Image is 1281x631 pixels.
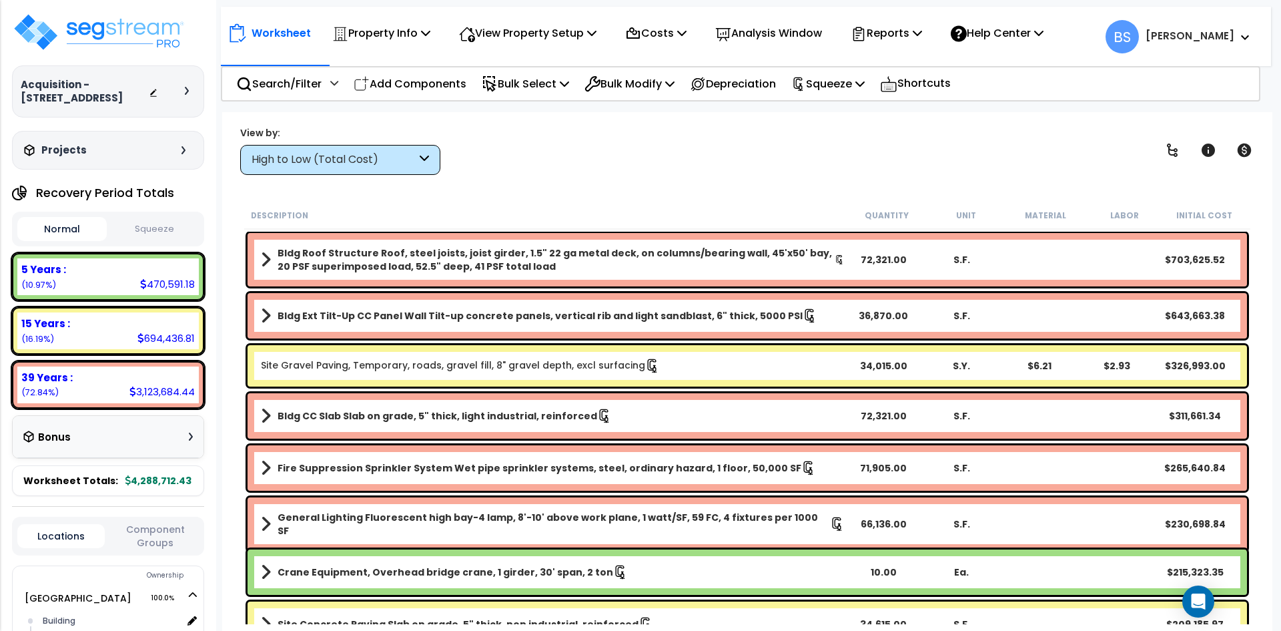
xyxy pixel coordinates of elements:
[278,618,638,631] b: Site Concrete Paving Slab on grade, 5" thick, non industrial, reinforced
[41,144,87,157] h3: Projects
[1182,586,1214,618] div: Open Intercom Messenger
[252,24,311,42] p: Worksheet
[240,126,440,140] div: View by:
[1146,29,1234,43] b: [PERSON_NAME]
[923,461,1001,475] div: S.F.
[1025,210,1066,221] small: Material
[129,385,195,399] div: 3,123,684.44
[1110,210,1139,221] small: Labor
[956,210,976,221] small: Unit
[261,459,845,477] a: Assembly Title
[111,522,199,550] button: Component Groups
[261,407,845,425] a: Assembly Title
[1000,359,1078,373] div: $6.21
[25,592,131,605] a: [GEOGRAPHIC_DATA] 100.0%
[1156,359,1234,373] div: $326,993.00
[923,309,1001,323] div: S.F.
[845,461,923,475] div: 71,905.00
[865,210,909,221] small: Quantity
[845,618,923,631] div: 34,615.00
[845,566,923,579] div: 10.00
[354,75,466,93] p: Add Components
[140,277,195,291] div: 470,591.18
[23,474,118,487] span: Worksheet Totals:
[845,359,923,373] div: 34,015.00
[1176,210,1232,221] small: Initial Cost
[791,75,865,93] p: Squeeze
[346,68,474,99] div: Add Components
[236,75,322,93] p: Search/Filter
[332,24,430,42] p: Property Info
[923,253,1001,266] div: S.F.
[21,262,66,276] b: 5 Years :
[261,511,845,538] a: Assembly Title
[17,524,105,548] button: Locations
[278,409,597,423] b: Bldg CC Slab Slab on grade, 5" thick, light industrial, reinforced
[845,253,923,266] div: 72,321.00
[125,474,191,487] b: 4,288,712.43
[278,309,803,323] b: Bldg Ext Tilt-Up CC Panel Wall Tilt-up concrete panels, vertical rib and light sandblast, 6" thic...
[278,566,613,579] b: Crane Equipment, Overhead bridge crane, 1 girder, 30' span, 2 ton
[261,359,660,373] a: Individual Item
[261,306,845,325] a: Assembly Title
[110,218,199,241] button: Squeeze
[252,152,416,168] div: High to Low (Total Cost)
[261,563,845,582] a: Assembly Title
[851,24,922,42] p: Reports
[21,279,56,290] small: 10.972784668614398%
[715,24,822,42] p: Analysis Window
[278,246,835,273] b: Bldg Roof Structure Roof, steel joists, joist girder, 1.5" 22 ga metal deck, on columns/bearing w...
[482,75,569,93] p: Bulk Select
[21,317,70,331] b: 15 Years :
[1156,566,1234,579] div: $215,323.35
[36,186,174,200] h4: Recovery Period Totals
[39,568,203,584] div: Ownership
[923,359,1001,373] div: S.Y.
[880,74,951,93] p: Shortcuts
[278,511,830,538] b: General Lighting Fluorescent high bay-4 lamp, 8'-10' above work plane, 1 watt/SF, 59 FC, 4 fixtur...
[845,409,923,423] div: 72,321.00
[951,24,1043,42] p: Help Center
[1106,20,1139,53] span: BS
[21,371,73,385] b: 39 Years :
[923,566,1001,579] div: Ea.
[1078,359,1156,373] div: $2.93
[1156,618,1234,631] div: $209,185.97
[923,517,1001,531] div: S.F.
[923,409,1001,423] div: S.F.
[690,75,776,93] p: Depreciation
[1156,309,1234,323] div: $643,663.38
[1156,517,1234,531] div: $230,698.84
[12,12,185,52] img: logo_pro_r.png
[151,590,186,606] span: 100.0%
[1156,461,1234,475] div: $265,640.84
[625,24,687,42] p: Costs
[21,333,54,345] small: 16.192198039260933%
[584,75,675,93] p: Bulk Modify
[261,246,845,273] a: Assembly Title
[278,461,801,475] b: Fire Suppression Sprinkler System Wet pipe sprinkler systems, steel, ordinary hazard, 1 floor, 50...
[38,432,71,443] h3: Bonus
[683,68,783,99] div: Depreciation
[845,309,923,323] div: 36,870.00
[251,210,308,221] small: Description
[459,24,596,42] p: View Property Setup
[845,517,923,531] div: 66,136.00
[923,618,1001,631] div: S.F.
[21,387,59,398] small: 72.83501729212466%
[873,67,958,100] div: Shortcuts
[137,331,195,345] div: 694,436.81
[21,78,149,105] h3: Acquisition - [STREET_ADDRESS]
[17,217,107,241] button: Normal
[1156,409,1234,423] div: $311,661.34
[1156,253,1234,266] div: $703,625.52
[39,613,182,629] div: Building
